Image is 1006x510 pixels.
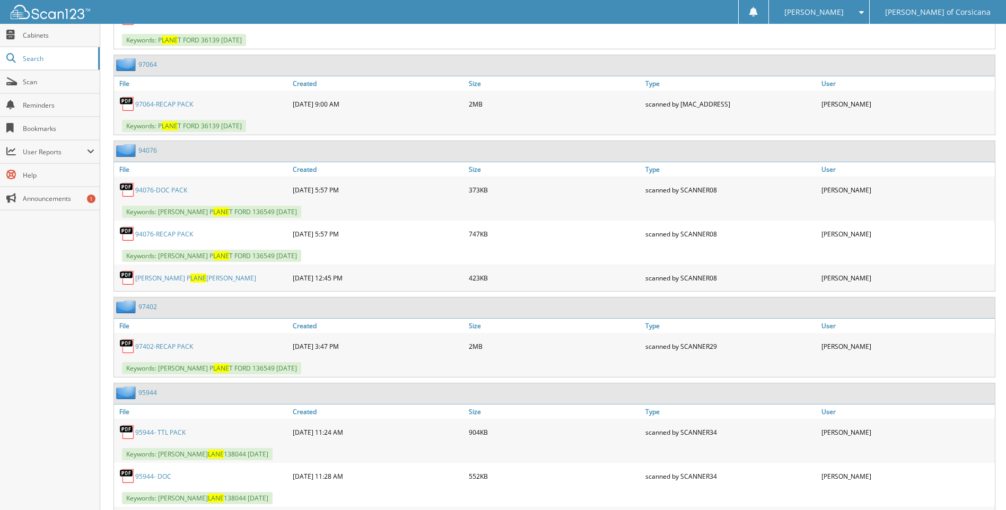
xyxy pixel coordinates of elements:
[135,472,171,481] a: 95944- DOC
[819,162,995,177] a: User
[208,450,224,459] span: LANE
[213,207,229,216] span: LANE
[466,223,642,244] div: 747KB
[119,226,135,242] img: PDF.png
[643,465,819,487] div: scanned by SCANNER34
[213,251,229,260] span: LANE
[138,302,157,311] a: 97402
[466,267,642,288] div: 423KB
[643,421,819,443] div: scanned by SCANNER34
[213,364,229,373] span: LANE
[643,319,819,333] a: Type
[819,179,995,200] div: [PERSON_NAME]
[23,54,93,63] span: Search
[466,405,642,419] a: Size
[135,274,256,283] a: [PERSON_NAME] PLANE[PERSON_NAME]
[643,93,819,115] div: scanned by [MAC_ADDRESS]
[466,465,642,487] div: 552KB
[290,267,466,288] div: [DATE] 12:45 PM
[819,223,995,244] div: [PERSON_NAME]
[290,179,466,200] div: [DATE] 5:57 PM
[138,388,157,397] a: 95944
[135,230,193,239] a: 94076-RECAP PACK
[784,9,844,15] span: [PERSON_NAME]
[135,100,193,109] a: 97064-RECAP PACK
[290,93,466,115] div: [DATE] 9:00 AM
[466,162,642,177] a: Size
[290,465,466,487] div: [DATE] 11:28 AM
[116,386,138,399] img: folder2.png
[138,60,157,69] a: 97064
[819,76,995,91] a: User
[114,76,290,91] a: File
[643,179,819,200] div: scanned by SCANNER08
[643,336,819,357] div: scanned by SCANNER29
[23,31,94,40] span: Cabinets
[819,465,995,487] div: [PERSON_NAME]
[23,124,94,133] span: Bookmarks
[162,121,178,130] span: LANE
[23,101,94,110] span: Reminders
[819,93,995,115] div: [PERSON_NAME]
[290,162,466,177] a: Created
[114,319,290,333] a: File
[466,421,642,443] div: 904KB
[23,194,94,203] span: Announcements
[466,336,642,357] div: 2MB
[819,319,995,333] a: User
[290,405,466,419] a: Created
[23,171,94,180] span: Help
[135,342,193,351] a: 97402-RECAP PACK
[643,162,819,177] a: Type
[122,492,273,504] span: Keywords: [PERSON_NAME] 138044 [DATE]
[290,319,466,333] a: Created
[87,195,95,203] div: 1
[290,421,466,443] div: [DATE] 11:24 AM
[116,58,138,71] img: folder2.png
[114,405,290,419] a: File
[23,77,94,86] span: Scan
[190,274,206,283] span: LANE
[122,448,273,460] span: Keywords: [PERSON_NAME] 138044 [DATE]
[290,336,466,357] div: [DATE] 3:47 PM
[122,362,301,374] span: Keywords: [PERSON_NAME] P T FORD 136549 [DATE]
[466,319,642,333] a: Size
[208,494,224,503] span: LANE
[643,223,819,244] div: scanned by SCANNER08
[135,428,186,437] a: 95944- TTL PACK
[643,76,819,91] a: Type
[162,36,178,45] span: LANE
[819,336,995,357] div: [PERSON_NAME]
[466,179,642,200] div: 373KB
[122,120,246,132] span: Keywords: P T FORD 36139 [DATE]
[119,424,135,440] img: PDF.png
[122,206,301,218] span: Keywords: [PERSON_NAME] P T FORD 136549 [DATE]
[643,405,819,419] a: Type
[119,96,135,112] img: PDF.png
[290,223,466,244] div: [DATE] 5:57 PM
[119,182,135,198] img: PDF.png
[23,147,87,156] span: User Reports
[138,146,157,155] a: 94076
[466,93,642,115] div: 2MB
[885,9,991,15] span: [PERSON_NAME] of Corsicana
[114,162,290,177] a: File
[135,186,187,195] a: 94076-DOC PACK
[119,338,135,354] img: PDF.png
[116,300,138,313] img: folder2.png
[290,76,466,91] a: Created
[466,76,642,91] a: Size
[643,267,819,288] div: scanned by SCANNER08
[819,421,995,443] div: [PERSON_NAME]
[819,405,995,419] a: User
[122,34,246,46] span: Keywords: P T FORD 36139 [DATE]
[116,144,138,157] img: folder2.png
[119,270,135,286] img: PDF.png
[819,267,995,288] div: [PERSON_NAME]
[119,468,135,484] img: PDF.png
[11,5,90,19] img: scan123-logo-white.svg
[122,250,301,262] span: Keywords: [PERSON_NAME] P T FORD 136549 [DATE]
